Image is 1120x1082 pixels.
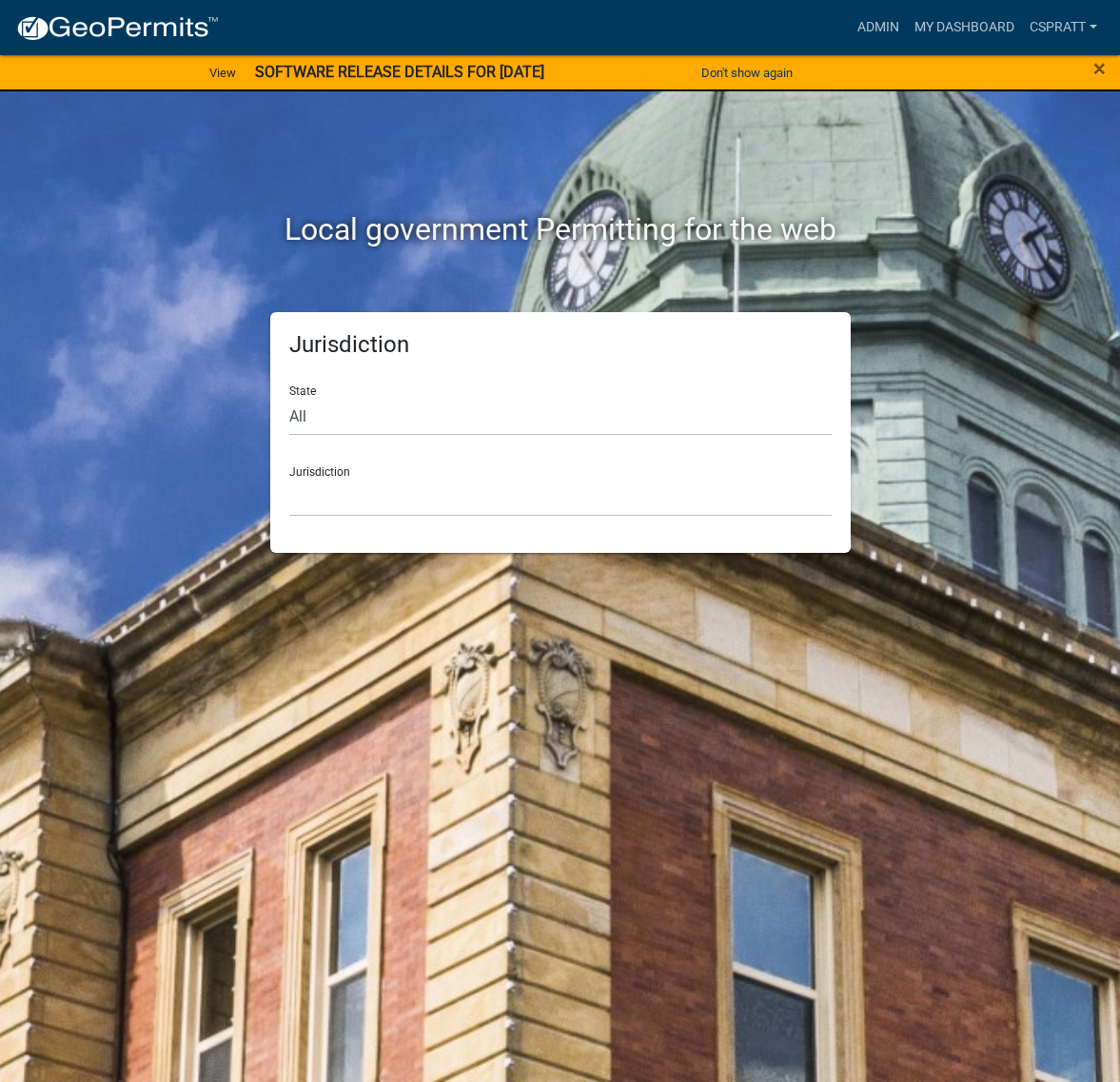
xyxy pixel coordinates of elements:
[289,331,832,359] h5: Jurisdiction
[850,10,907,46] a: Admin
[907,10,1022,46] a: My Dashboard
[202,57,244,89] a: View
[1093,55,1106,82] span: ×
[118,211,1003,247] h2: Local government Permitting for the web
[1093,57,1106,80] button: Close
[1022,10,1105,46] a: cspratt
[255,63,544,81] strong: SOFTWARE RELEASE DETAILS FOR [DATE]
[694,57,800,89] button: Don't show again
